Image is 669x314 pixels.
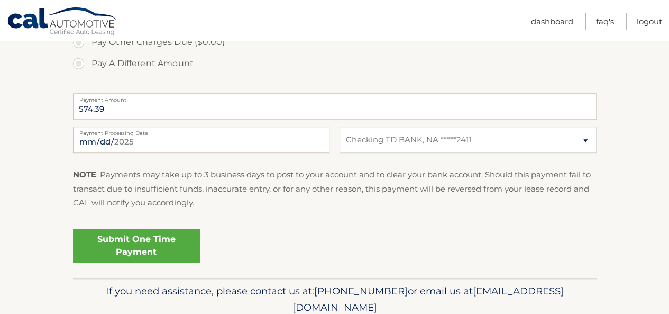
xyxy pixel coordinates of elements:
[596,13,614,30] a: FAQ's
[73,32,597,53] label: Pay Other Charges Due ($0.00)
[73,127,329,135] label: Payment Processing Date
[73,229,200,263] a: Submit One Time Payment
[73,127,329,153] input: Payment Date
[637,13,662,30] a: Logout
[73,93,597,102] label: Payment Amount
[531,13,573,30] a: Dashboard
[314,285,408,297] span: [PHONE_NUMBER]
[7,7,118,38] a: Cal Automotive
[73,168,597,210] p: : Payments may take up to 3 business days to post to your account and to clear your bank account....
[73,53,597,74] label: Pay A Different Amount
[73,93,597,120] input: Payment Amount
[73,169,96,180] strong: NOTE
